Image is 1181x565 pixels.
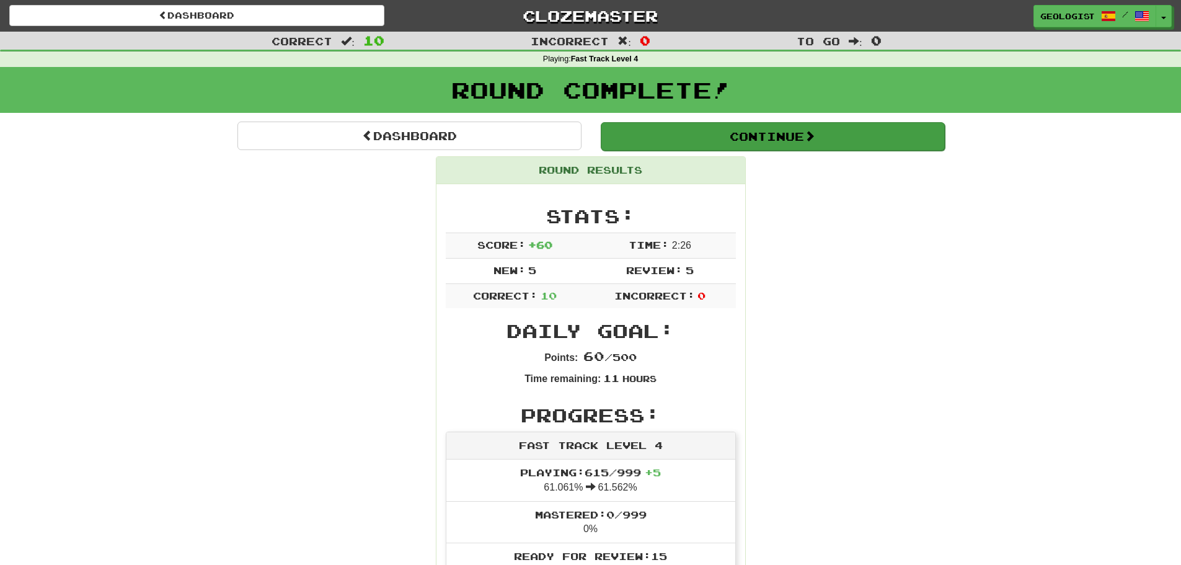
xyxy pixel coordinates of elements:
[272,35,332,47] span: Correct
[237,122,582,150] a: Dashboard
[697,290,706,301] span: 0
[583,351,637,363] span: / 500
[403,5,778,27] a: Clozemaster
[436,157,745,184] div: Round Results
[629,239,669,251] span: Time:
[871,33,882,48] span: 0
[617,36,631,47] span: :
[520,466,661,478] span: Playing: 615 / 999
[571,55,639,63] strong: Fast Track Level 4
[446,501,735,544] li: 0%
[622,373,657,384] small: Hours
[341,36,355,47] span: :
[9,5,384,26] a: Dashboard
[531,35,609,47] span: Incorrect
[4,78,1177,102] h1: Round Complete!
[493,264,526,276] span: New:
[626,264,683,276] span: Review:
[528,264,536,276] span: 5
[363,33,384,48] span: 10
[601,122,945,151] button: Continue
[477,239,526,251] span: Score:
[446,460,735,502] li: 61.061% 61.562%
[535,509,647,520] span: Mastered: 0 / 999
[528,239,552,251] span: + 60
[614,290,695,301] span: Incorrect:
[544,352,578,363] strong: Points:
[583,349,604,363] span: 60
[446,432,735,460] div: Fast Track Level 4
[849,36,862,47] span: :
[1033,5,1156,27] a: Geologist /
[672,240,691,251] span: 2 : 26
[446,405,736,425] h2: Progress:
[686,264,694,276] span: 5
[446,321,736,341] h2: Daily Goal:
[640,33,650,48] span: 0
[645,466,661,478] span: + 5
[541,290,557,301] span: 10
[603,372,619,384] span: 11
[524,373,601,384] strong: Time remaining:
[473,290,537,301] span: Correct:
[797,35,840,47] span: To go
[1040,11,1095,22] span: Geologist
[446,206,736,226] h2: Stats:
[514,550,667,562] span: Ready for Review: 15
[1122,10,1128,19] span: /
